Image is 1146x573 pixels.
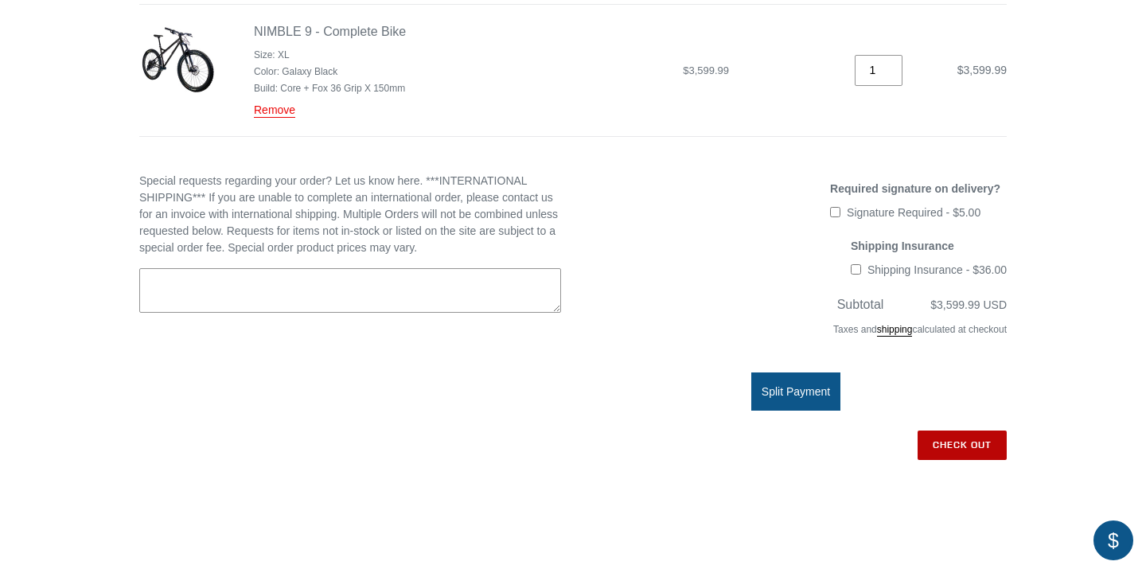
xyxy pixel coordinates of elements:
li: Color: Galaxy Black [254,64,406,79]
span: $3,599.99 [957,64,1007,76]
span: Split Payment [762,385,830,398]
span: Required signature on delivery? [830,182,1000,195]
ul: Product details [254,45,406,96]
span: $3,599.99 USD [930,298,1007,311]
iframe: PayPal-paypal [585,489,1007,524]
li: Size: XL [254,48,406,62]
img: NIMBLE 9 - Complete Bike [140,22,216,98]
input: Signature Required - $5.00 [830,207,840,217]
a: NIMBLE 9 - Complete Bike [254,25,406,38]
a: shipping [877,324,913,337]
button: Split Payment [751,372,840,411]
span: Shipping Insurance [851,240,954,252]
span: $3,599.99 [683,64,729,76]
span: Subtotal [837,298,884,311]
li: Build: Core + Fox 36 Grip X 150mm [254,81,406,95]
input: Check out [918,431,1007,459]
span: Shipping Insurance - $36.00 [867,263,1007,276]
div: $ [1093,520,1133,560]
span: Signature Required - $5.00 [847,206,980,219]
div: Taxes and calculated at checkout [585,314,1007,353]
label: Special requests regarding your order? Let us know here. ***INTERNATIONAL SHIPPING*** If you are ... [139,173,561,256]
a: Remove NIMBLE 9 - Complete Bike - XL / Galaxy Black / Core + Fox 36 Grip X 150mm [254,103,295,118]
input: Shipping Insurance - $36.00 [851,264,861,275]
